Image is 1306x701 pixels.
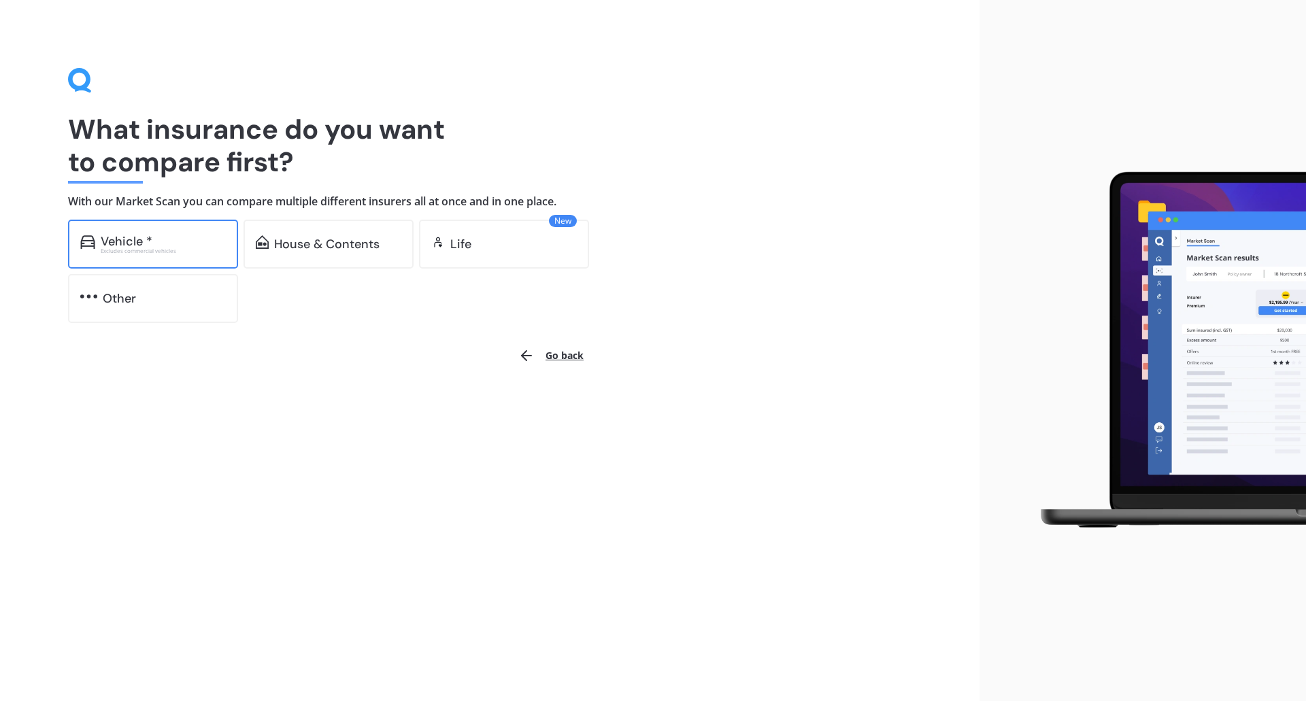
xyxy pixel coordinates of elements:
h1: What insurance do you want to compare first? [68,113,911,178]
div: Other [103,292,136,305]
span: New [549,215,577,227]
img: car.f15378c7a67c060ca3f3.svg [80,235,95,249]
h4: With our Market Scan you can compare multiple different insurers all at once and in one place. [68,194,911,209]
button: Go back [510,339,592,372]
img: home-and-contents.b802091223b8502ef2dd.svg [256,235,269,249]
div: Vehicle * [101,235,152,248]
img: life.f720d6a2d7cdcd3ad642.svg [431,235,445,249]
img: laptop.webp [1021,164,1306,538]
div: Excludes commercial vehicles [101,248,226,254]
div: Life [450,237,471,251]
div: House & Contents [274,237,380,251]
img: other.81dba5aafe580aa69f38.svg [80,290,97,303]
